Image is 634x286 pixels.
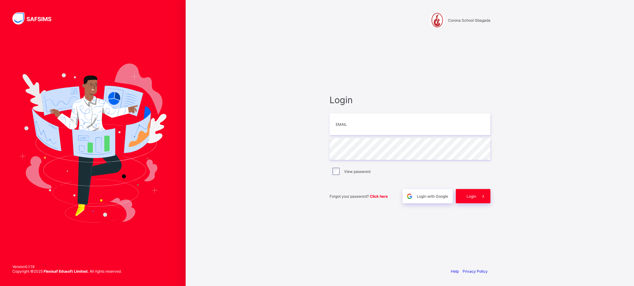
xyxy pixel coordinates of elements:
img: Hero Image [19,64,166,222]
span: Forgot your password? [330,194,388,199]
img: SAFSIMS Logo [12,12,59,24]
span: Copyright © 2025 All rights reserved. [12,269,122,274]
span: Login [330,95,490,105]
a: Click here [370,194,388,199]
span: Login with Google [417,194,448,199]
a: Help [451,269,459,274]
span: Corona School Gbagada [448,18,490,23]
a: Privacy Policy [463,269,488,274]
strong: Flexisaf Edusoft Limited. [44,269,89,274]
img: google.396cfc9801f0270233282035f929180a.svg [406,193,413,200]
span: Login [467,194,476,199]
span: Version 0.1.19 [12,264,122,269]
label: View password [344,169,370,174]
